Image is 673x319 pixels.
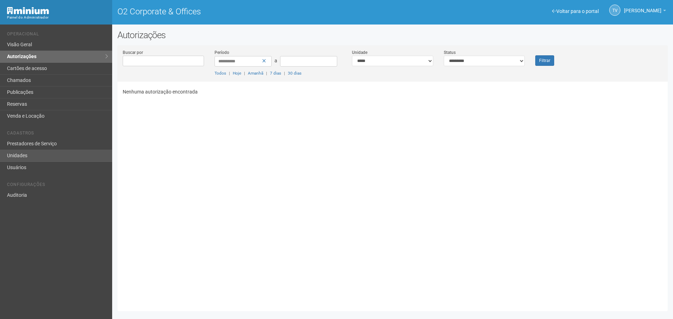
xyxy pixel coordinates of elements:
[270,71,281,76] a: 7 dias
[117,7,387,16] h1: O2 Corporate & Offices
[233,71,241,76] a: Hoje
[7,182,107,189] li: Configurações
[7,14,107,21] div: Painel do Administrador
[123,89,662,95] p: Nenhuma autorização encontrada
[7,32,107,39] li: Operacional
[288,71,301,76] a: 30 dias
[229,71,230,76] span: |
[624,9,666,14] a: [PERSON_NAME]
[284,71,285,76] span: |
[274,58,277,63] span: a
[266,71,267,76] span: |
[7,7,49,14] img: Minium
[123,49,143,56] label: Buscar por
[624,1,661,13] span: Thayane Vasconcelos Torres
[248,71,263,76] a: Amanhã
[552,8,599,14] a: Voltar para o portal
[117,30,668,40] h2: Autorizações
[352,49,367,56] label: Unidade
[215,71,226,76] a: Todos
[609,5,620,16] a: TV
[244,71,245,76] span: |
[215,49,229,56] label: Período
[7,131,107,138] li: Cadastros
[535,55,554,66] button: Filtrar
[444,49,456,56] label: Status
